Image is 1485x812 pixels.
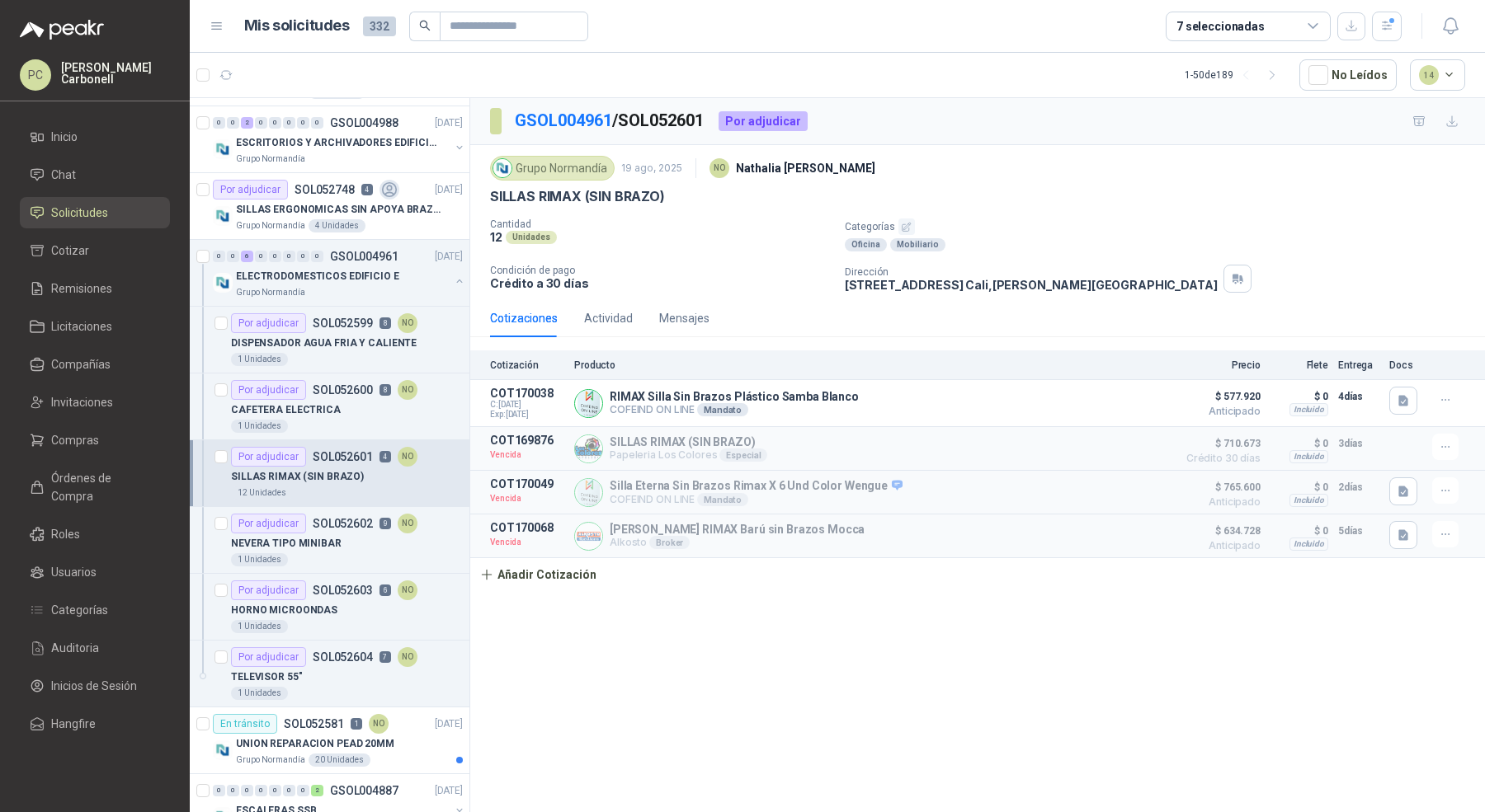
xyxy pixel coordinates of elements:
p: UNION REPARACION PEAD 20MM [236,736,394,752]
span: Crédito 30 días [1178,453,1261,463]
span: $ 765.600 [1178,477,1261,497]
span: $ 634.728 [1178,521,1261,541]
p: Grupo Normandía [236,286,305,299]
span: Solicitudes [51,204,108,222]
a: Inicio [20,121,170,153]
p: $ 0 [1270,477,1328,497]
p: SILLAS ERGONOMICAS SIN APOYA BRAZOS [236,202,441,218]
span: Anticipado [1178,406,1261,416]
p: Vencida [490,534,564,551]
p: COFEIND ON LINE [610,403,859,416]
p: [DATE] [435,182,463,198]
p: Docs [1389,359,1422,371]
a: Invitaciones [20,387,170,418]
a: Chat [20,159,170,190]
div: 0 [227,117,239,129]
p: TELEVISOR 55" [231,669,302,685]
div: NO [398,647,417,667]
span: C: [DATE] [490,400,564,410]
div: 0 [269,251,281,262]
div: 2 [241,117,253,129]
p: Cotización [490,359,564,371]
a: Auditoria [20,632,170,664]
p: RIMAX Silla Sin Brazos Plástico Samba Blanco [610,390,859,403]
p: / SOL052601 [515,108,705,134]
p: COT170068 [490,521,564,534]
div: Incluido [1289,450,1328,463]
span: $ 577.920 [1178,387,1261,406]
img: Company Logo [213,740,233,760]
span: Exp: [DATE] [490,410,564,420]
a: GSOL004961 [515,110,612,130]
p: COT169876 [490,434,564,447]
div: 0 [213,117,225,129]
div: 0 [213,785,225,796]
span: Cotizar [51,242,89,260]
a: Licitaciones [20,311,170,342]
a: Por adjudicarSOL0526036NOHORNO MICROONDAS1 Unidades [190,574,469,641]
p: 1 [351,718,362,730]
div: 20 Unidades [309,753,370,767]
img: Company Logo [493,159,511,177]
div: 0 [297,251,309,262]
a: 0 0 6 0 0 0 0 0 GSOL004961[DATE] Company LogoELECTRODOMESTICOS EDIFICIO EGrupo Normandía [213,246,466,299]
div: 12 Unidades [231,486,293,500]
button: No Leídos [1299,59,1397,91]
img: Logo peakr [20,20,104,40]
p: SILLAS RIMAX (SIN BRAZO) [610,435,767,448]
div: Por adjudicar [231,514,306,533]
a: Por adjudicarSOL0526029NONEVERA TIPO MINIBAR1 Unidades [190,507,469,574]
p: SOL052604 [313,651,373,663]
p: Entrega [1338,359,1379,371]
div: NO [398,580,417,600]
div: NO [369,714,389,734]
img: Company Logo [213,206,233,226]
span: Compras [51,431,99,449]
span: Compañías [51,355,111,373]
div: 0 [269,785,281,796]
p: SOL052748 [295,184,355,195]
p: SOL052600 [313,384,373,396]
a: Órdenes de Compra [20,462,170,512]
p: [PERSON_NAME] RIMAX Barú sin Brazos Mocca [610,523,865,536]
div: Por adjudicar [719,111,808,131]
p: 6 [379,584,391,596]
a: Compañías [20,349,170,380]
div: 1 - 50 de 189 [1185,62,1286,88]
p: HORNO MICROONDAS [231,603,337,618]
div: NO [709,158,729,178]
div: 1 Unidades [231,620,288,633]
div: 4 Unidades [309,219,365,232]
p: 3 días [1338,434,1379,453]
span: Categorías [51,601,108,619]
p: GSOL004988 [330,117,398,129]
p: GSOL004887 [330,785,398,796]
p: SILLAS RIMAX (SIN BRAZO) [490,188,665,205]
div: 0 [227,785,239,796]
div: Por adjudicar [231,380,306,400]
a: Remisiones [20,273,170,304]
div: NO [398,380,417,400]
p: 4 [361,184,373,195]
span: Roles [51,525,80,543]
p: SOL052599 [313,317,373,329]
p: Producto [574,359,1168,371]
span: Hangfire [51,715,96,733]
a: Por adjudicarSOL0526047NOTELEVISOR 55"1 Unidades [190,641,469,707]
span: Anticipado [1178,497,1261,507]
img: Company Logo [213,273,233,293]
p: $ 0 [1270,387,1328,406]
a: En tránsitoSOL0525811NO[DATE] Company LogoUNION REPARACION PEAD 20MMGrupo Normandía20 Unidades [190,707,469,774]
div: Incluido [1289,537,1328,551]
p: COFEIND ON LINE [610,493,903,506]
div: Mandato [697,493,748,506]
p: Condición de pago [490,265,832,276]
p: Categorías [845,218,1478,235]
div: Mensajes [659,309,709,327]
div: Mobiliario [890,238,945,251]
div: 0 [297,117,309,129]
span: Inicio [51,128,78,146]
span: Usuarios [51,563,97,581]
div: Por adjudicar [213,180,288,199]
button: 14 [1410,59,1466,91]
